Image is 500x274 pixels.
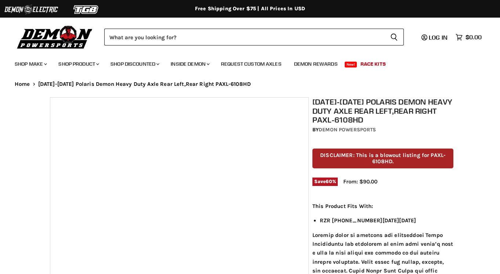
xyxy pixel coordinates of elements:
img: TGB Logo 2 [59,3,114,17]
li: RZR [PHONE_NUMBER][DATE][DATE] [320,216,454,225]
img: Demon Powersports [15,24,95,50]
span: From: $90.00 [343,178,377,185]
span: Save % [312,178,338,186]
h1: [DATE]-[DATE] Polaris Demon Heavy Duty Axle Rear Left,Rear Right PAXL-6108HD [312,97,454,124]
span: 60 [326,179,332,184]
a: Home [15,81,30,87]
img: Demon Electric Logo 2 [4,3,59,17]
a: Request Custom Axles [215,56,287,72]
a: Race Kits [355,56,391,72]
span: [DATE]-[DATE] Polaris Demon Heavy Duty Axle Rear Left,Rear Right PAXL-6108HD [38,81,251,87]
span: Log in [429,34,448,41]
a: Shop Discounted [105,56,164,72]
ul: Main menu [9,54,480,72]
a: Inside Demon [165,56,214,72]
a: Demon Rewards [289,56,343,72]
a: Demon Powersports [319,127,376,133]
a: Shop Product [53,56,104,72]
a: $0.00 [452,32,485,43]
span: New! [345,62,357,67]
input: Search [104,29,384,45]
span: $0.00 [465,34,482,41]
p: This Product Fits With: [312,202,454,211]
p: DISCLAIMER: This is a blowout listing for PAXL-6108HD. [312,149,454,169]
a: Shop Make [9,56,51,72]
button: Search [384,29,404,45]
a: Log in [418,34,452,41]
form: Product [104,29,404,45]
div: by [312,126,454,134]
